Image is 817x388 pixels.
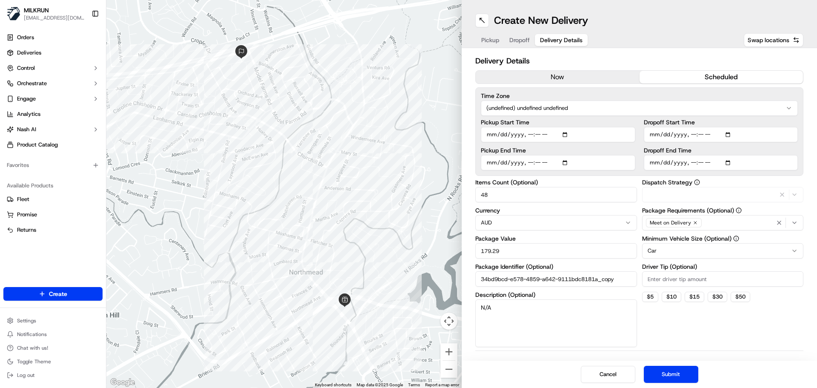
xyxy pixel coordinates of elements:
[642,207,804,213] label: Package Requirements (Optional)
[17,141,58,149] span: Product Catalog
[3,287,103,301] button: Create
[3,92,103,106] button: Engage
[3,369,103,381] button: Log out
[642,292,658,302] button: $5
[475,264,637,270] label: Package Identifier (Optional)
[3,61,103,75] button: Control
[481,36,499,44] span: Pickup
[3,223,103,237] button: Returns
[49,290,67,298] span: Create
[315,382,351,388] button: Keyboard shortcuts
[17,226,36,234] span: Returns
[357,382,403,387] span: Map data ©2025 Google
[475,292,637,298] label: Description (Optional)
[17,372,34,379] span: Log out
[642,264,804,270] label: Driver Tip (Optional)
[17,64,35,72] span: Control
[736,207,742,213] button: Package Requirements (Optional)
[475,243,637,259] input: Enter package value
[3,193,103,206] button: Fleet
[642,179,804,185] label: Dispatch Strategy
[642,215,804,230] button: Meet on Delivery
[17,95,36,103] span: Engage
[475,187,637,202] input: Enter number of items
[7,226,99,234] a: Returns
[17,211,37,218] span: Promise
[644,119,798,125] label: Dropoff Start Time
[7,195,99,203] a: Fleet
[7,7,20,20] img: MILKRUN
[3,138,103,152] a: Product Catalog
[731,292,750,302] button: $50
[17,317,36,324] span: Settings
[109,377,137,388] img: Google
[733,236,739,241] button: Minimum Vehicle Size (Optional)
[3,158,103,172] div: Favorites
[650,219,691,226] span: Meet on Delivery
[475,271,637,287] input: Enter package identifier
[3,46,103,60] a: Deliveries
[476,71,640,83] button: now
[475,179,637,185] label: Items Count (Optional)
[640,71,803,83] button: scheduled
[3,208,103,221] button: Promise
[3,31,103,44] a: Orders
[475,55,803,67] h2: Delivery Details
[475,207,637,213] label: Currency
[642,271,804,287] input: Enter driver tip amount
[7,211,99,218] a: Promise
[408,382,420,387] a: Terms (opens in new tab)
[708,292,727,302] button: $30
[17,126,36,133] span: Nash AI
[481,119,635,125] label: Pickup Start Time
[685,292,704,302] button: $15
[481,93,798,99] label: Time Zone
[3,77,103,90] button: Orchestrate
[3,123,103,136] button: Nash AI
[3,3,88,24] button: MILKRUNMILKRUN[EMAIL_ADDRESS][DOMAIN_NAME]
[440,361,457,378] button: Zoom out
[481,147,635,153] label: Pickup End Time
[440,343,457,360] button: Zoom in
[24,6,49,14] button: MILKRUN
[540,36,583,44] span: Delivery Details
[694,179,700,185] button: Dispatch Strategy
[109,377,137,388] a: Open this area in Google Maps (opens a new window)
[644,147,798,153] label: Dropoff End Time
[509,36,530,44] span: Dropoff
[744,33,803,47] button: Swap locations
[17,80,47,87] span: Orchestrate
[17,358,51,365] span: Toggle Theme
[17,34,34,41] span: Orders
[662,292,681,302] button: $10
[3,342,103,354] button: Chat with us!
[3,315,103,327] button: Settings
[3,328,103,340] button: Notifications
[3,356,103,368] button: Toggle Theme
[494,14,588,27] h1: Create New Delivery
[642,236,804,241] label: Minimum Vehicle Size (Optional)
[3,107,103,121] a: Analytics
[17,195,29,203] span: Fleet
[17,110,40,118] span: Analytics
[475,299,637,347] textarea: N/A
[644,366,698,383] button: Submit
[748,36,789,44] span: Swap locations
[17,345,48,351] span: Chat with us!
[3,179,103,193] div: Available Products
[17,49,41,57] span: Deliveries
[425,382,459,387] a: Report a map error
[440,313,457,330] button: Map camera controls
[475,236,637,241] label: Package Value
[17,331,47,338] span: Notifications
[24,14,85,21] button: [EMAIL_ADDRESS][DOMAIN_NAME]
[581,366,635,383] button: Cancel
